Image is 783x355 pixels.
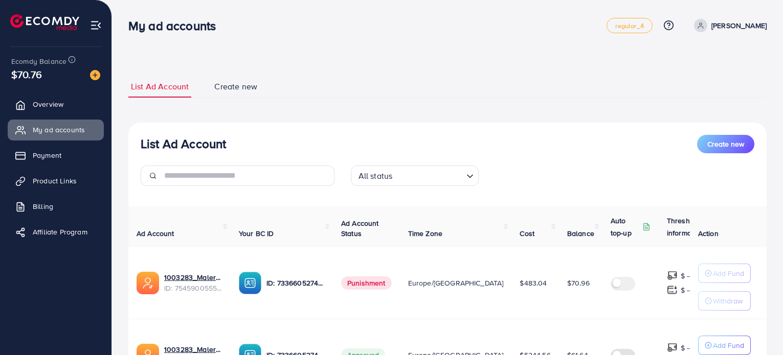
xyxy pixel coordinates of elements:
[239,228,274,239] span: Your BC ID
[351,165,479,186] div: Search for option
[8,222,104,242] a: Affiliate Program
[137,228,174,239] span: Ad Account
[713,267,744,279] p: Add Fund
[356,169,395,183] span: All status
[707,139,744,149] span: Create new
[520,278,547,288] span: $483.04
[341,218,379,239] span: Ad Account Status
[615,22,643,29] span: regular_4
[667,285,678,295] img: top-up amount
[239,272,261,294] img: ic-ba-acc.ded83a64.svg
[667,342,678,353] img: top-up amount
[697,135,754,153] button: Create new
[266,277,325,289] p: ID: 7336605274432061441
[128,18,224,33] h3: My ad accounts
[33,99,63,109] span: Overview
[164,283,222,293] span: ID: 7545900555840094216
[667,215,717,239] p: Threshold information
[667,270,678,281] img: top-up amount
[131,81,189,92] span: List Ad Account
[681,342,693,354] p: $ ---
[33,227,87,237] span: Affiliate Program
[214,81,257,92] span: Create new
[8,120,104,140] a: My ad accounts
[11,67,42,82] span: $70.76
[567,228,594,239] span: Balance
[567,278,590,288] span: $70.96
[698,336,751,355] button: Add Fund
[341,276,392,290] span: Punishment
[408,278,504,288] span: Europe/[GEOGRAPHIC_DATA]
[698,291,751,311] button: Withdraw
[33,150,61,160] span: Payment
[690,19,767,32] a: [PERSON_NAME]
[740,309,775,347] iframe: Chat
[8,145,104,165] a: Payment
[90,70,100,80] img: image
[681,270,693,282] p: $ ---
[33,201,53,211] span: Billing
[164,272,222,282] a: 1003283_Malerno 2_1756917040219
[681,284,693,296] p: $ ---
[408,228,442,239] span: Time Zone
[33,176,77,186] span: Product Links
[33,125,85,135] span: My ad accounts
[10,14,79,30] img: logo
[395,167,462,183] input: Search for option
[8,196,104,217] a: Billing
[711,19,767,32] p: [PERSON_NAME]
[713,295,743,307] p: Withdraw
[607,18,652,33] a: regular_4
[164,344,222,354] a: 1003283_Malerno_1708347095877
[520,228,534,239] span: Cost
[164,272,222,293] div: <span class='underline'>1003283_Malerno 2_1756917040219</span></br>7545900555840094216
[90,19,102,31] img: menu
[137,272,159,294] img: ic-ads-acc.e4c84228.svg
[11,56,66,66] span: Ecomdy Balance
[8,171,104,191] a: Product Links
[698,264,751,283] button: Add Fund
[611,215,640,239] p: Auto top-up
[713,339,744,351] p: Add Fund
[141,136,226,151] h3: List Ad Account
[8,94,104,114] a: Overview
[698,228,719,239] span: Action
